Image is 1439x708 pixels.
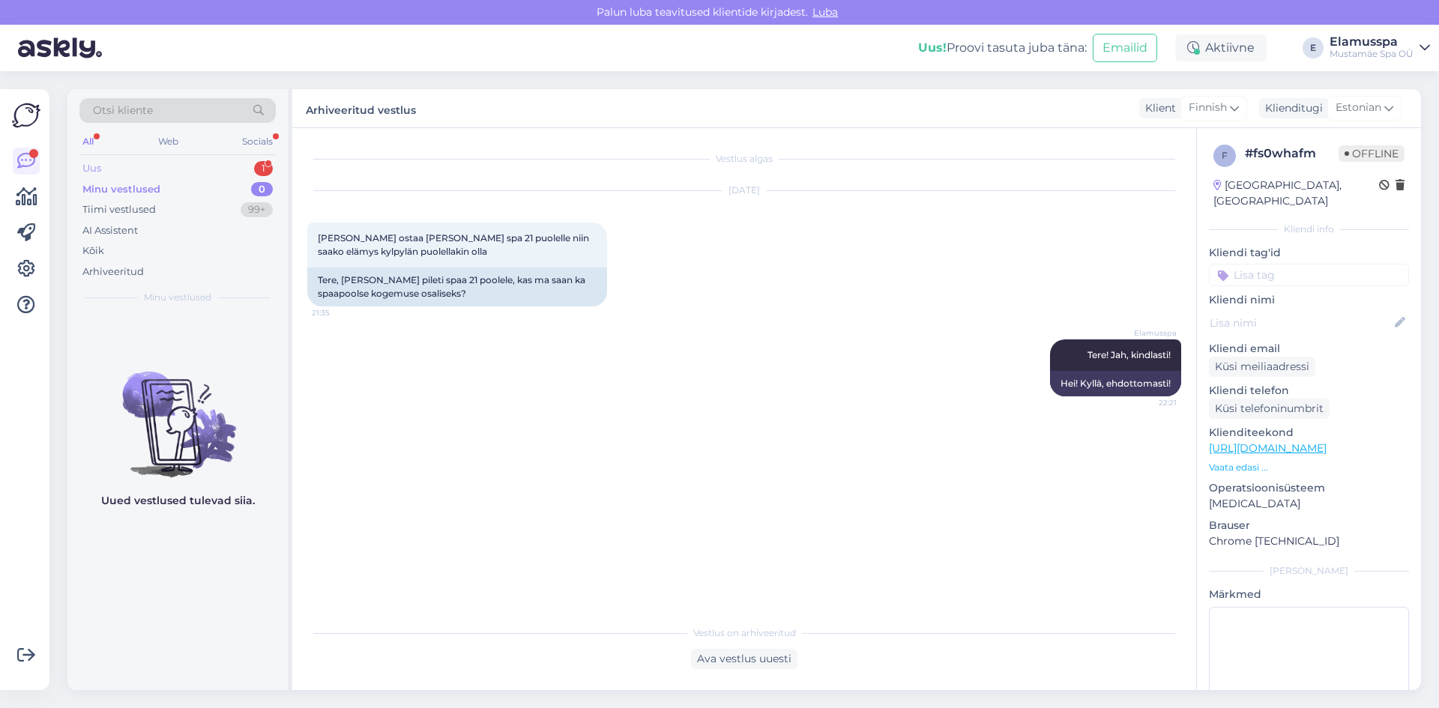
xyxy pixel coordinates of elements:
[1210,315,1392,331] input: Lisa nimi
[1245,145,1339,163] div: # fs0whafm
[307,267,607,306] div: Tere, [PERSON_NAME] pileti spaa 21 poolele, kas ma saan ka spaapoolse kogemuse osaliseks?
[1336,100,1381,116] span: Estonian
[1213,178,1379,209] div: [GEOGRAPHIC_DATA], [GEOGRAPHIC_DATA]
[1120,327,1177,339] span: Elamusspa
[1339,145,1405,162] span: Offline
[239,132,276,151] div: Socials
[82,264,144,279] div: Arhiveeritud
[918,39,1087,57] div: Proovi tasuta juba täna:
[254,161,273,176] div: 1
[1189,100,1227,116] span: Finnish
[1330,36,1430,60] a: ElamusspaMustamäe Spa OÜ
[1209,383,1409,399] p: Kliendi telefon
[918,40,947,55] b: Uus!
[82,182,160,197] div: Minu vestlused
[1209,587,1409,602] p: Märkmed
[1330,48,1414,60] div: Mustamäe Spa OÜ
[1209,480,1409,496] p: Operatsioonisüsteem
[251,182,273,197] div: 0
[1209,496,1409,512] p: [MEDICAL_DATA]
[101,493,255,509] p: Uued vestlused tulevad siia.
[693,626,796,640] span: Vestlus on arhiveeritud
[1303,37,1324,58] div: E
[1209,341,1409,357] p: Kliendi email
[1209,441,1327,455] a: [URL][DOMAIN_NAME]
[306,98,416,118] label: Arhiveeritud vestlus
[67,345,288,479] img: No chats
[82,161,101,176] div: Uus
[1209,425,1409,441] p: Klienditeekond
[318,232,591,257] span: [PERSON_NAME] ostaa [PERSON_NAME] spa 21 puolelle niin saako elämys kylpylän puolellakin olla
[1209,357,1315,377] div: Küsi meiliaadressi
[312,307,368,318] span: 21:35
[1120,397,1177,408] span: 22:21
[1209,264,1409,286] input: Lisa tag
[307,152,1181,166] div: Vestlus algas
[241,202,273,217] div: 99+
[12,101,40,130] img: Askly Logo
[82,243,104,258] div: Kõik
[1087,349,1171,360] span: Tere! Jah, kindlasti!
[93,103,153,118] span: Otsi kliente
[1209,461,1409,474] p: Vaata edasi ...
[1209,399,1330,419] div: Küsi telefoninumbrit
[1093,34,1157,62] button: Emailid
[1209,564,1409,578] div: [PERSON_NAME]
[1050,371,1181,396] div: Hei! Kyllä, ehdottomasti!
[1175,34,1267,61] div: Aktiivne
[155,132,181,151] div: Web
[1209,245,1409,261] p: Kliendi tag'id
[79,132,97,151] div: All
[82,202,156,217] div: Tiimi vestlused
[808,5,842,19] span: Luba
[1139,100,1176,116] div: Klient
[1209,518,1409,533] p: Brauser
[1209,292,1409,308] p: Kliendi nimi
[1330,36,1414,48] div: Elamusspa
[1209,533,1409,549] p: Chrome [TECHNICAL_ID]
[307,184,1181,197] div: [DATE]
[1209,223,1409,236] div: Kliendi info
[691,649,797,669] div: Ava vestlus uuesti
[1222,150,1228,161] span: f
[1259,100,1323,116] div: Klienditugi
[144,291,211,304] span: Minu vestlused
[82,223,138,238] div: AI Assistent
